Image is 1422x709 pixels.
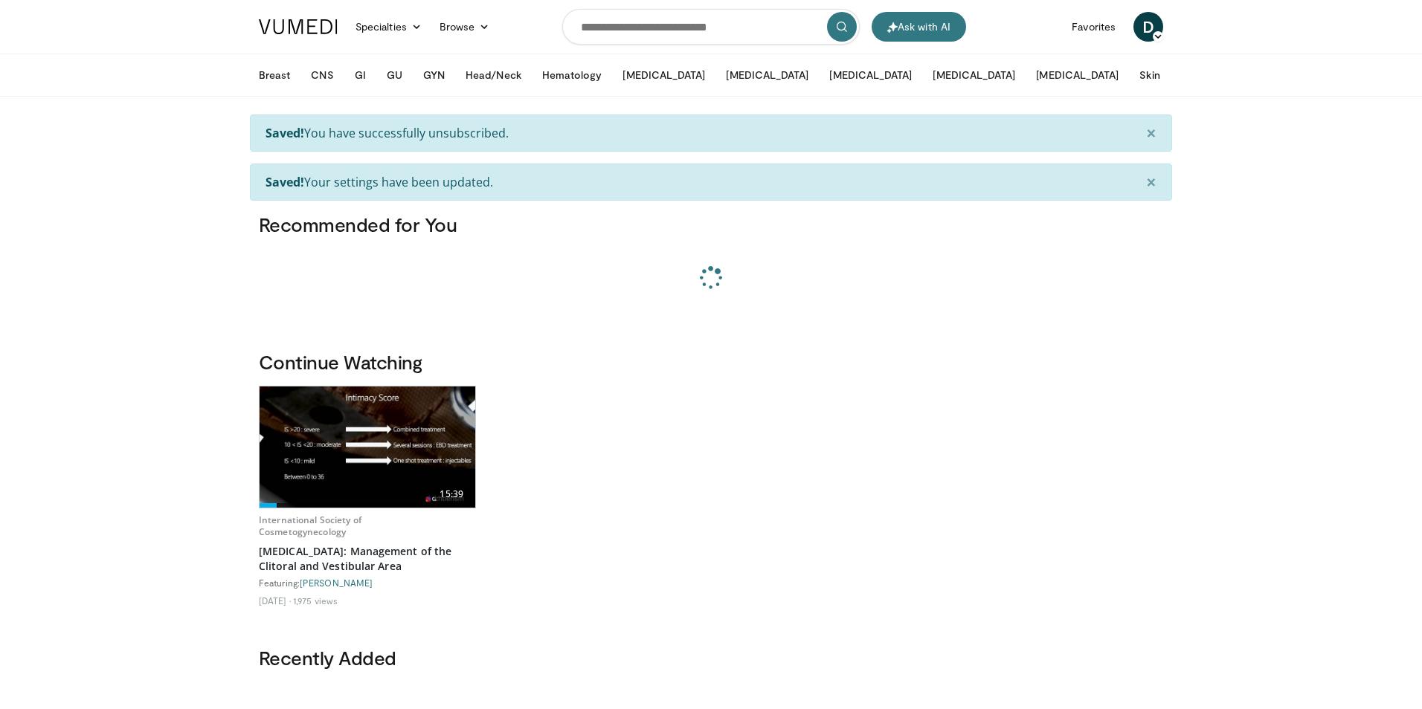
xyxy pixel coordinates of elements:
[562,9,860,45] input: Search topics, interventions
[259,213,1163,236] h3: Recommended for You
[1063,12,1125,42] a: Favorites
[347,12,431,42] a: Specialties
[302,60,342,90] button: CNS
[1130,60,1168,90] button: Skin
[533,60,611,90] button: Hematology
[250,60,299,90] button: Breast
[820,60,921,90] button: [MEDICAL_DATA]
[1027,60,1127,90] button: [MEDICAL_DATA]
[260,386,475,508] img: 274c688b-43f2-4887-ad5a-03ecf2b40957.620x360_q85_upscale.jpg
[259,595,291,606] li: [DATE]
[457,60,530,90] button: Head/Neck
[378,60,411,90] button: GU
[266,174,304,190] strong: Saved!
[414,60,454,90] button: GYN
[259,646,1163,670] h3: Recently Added
[259,577,476,589] div: Featuring:
[924,60,1024,90] button: [MEDICAL_DATA]
[259,350,1163,374] h3: Continue Watching
[614,60,714,90] button: [MEDICAL_DATA]
[346,60,375,90] button: GI
[259,514,361,538] a: International Society of Cosmetogynecology
[260,386,475,508] a: 15:39
[250,114,1172,152] div: You have successfully unsubscribed.
[259,19,338,34] img: VuMedi Logo
[431,12,499,42] a: Browse
[293,595,338,606] li: 1,975 views
[872,12,966,42] button: Ask with AI
[434,487,469,502] span: 15:39
[1131,115,1171,151] button: ×
[300,577,373,588] a: [PERSON_NAME]
[1133,12,1163,42] a: D
[259,544,476,574] a: [MEDICAL_DATA]: Management of the Clitoral and Vestibular Area
[266,125,304,141] strong: Saved!
[1131,164,1171,200] button: ×
[250,164,1172,201] div: Your settings have been updated.
[717,60,817,90] button: [MEDICAL_DATA]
